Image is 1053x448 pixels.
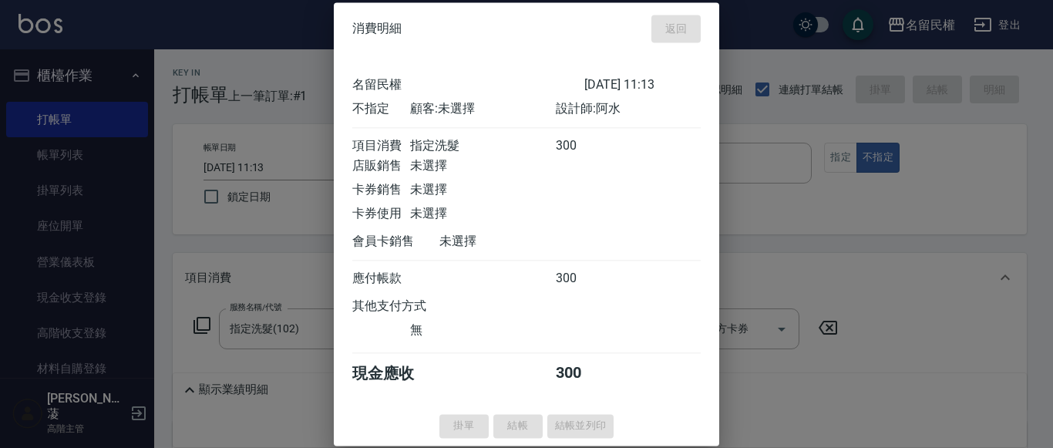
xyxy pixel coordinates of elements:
[352,77,584,93] div: 名留民權
[556,101,701,117] div: 設計師: 阿水
[410,101,555,117] div: 顧客: 未選擇
[352,21,402,36] span: 消費明細
[352,298,469,315] div: 其他支付方式
[556,271,614,287] div: 300
[352,271,410,287] div: 應付帳款
[410,206,555,222] div: 未選擇
[439,234,584,250] div: 未選擇
[410,138,555,154] div: 指定洗髮
[556,363,614,384] div: 300
[410,322,555,339] div: 無
[556,138,614,154] div: 300
[352,138,410,154] div: 項目消費
[410,182,555,198] div: 未選擇
[352,363,439,384] div: 現金應收
[352,158,410,174] div: 店販銷售
[584,77,701,93] div: [DATE] 11:13
[352,234,439,250] div: 會員卡銷售
[352,206,410,222] div: 卡券使用
[410,158,555,174] div: 未選擇
[352,101,410,117] div: 不指定
[352,182,410,198] div: 卡券銷售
